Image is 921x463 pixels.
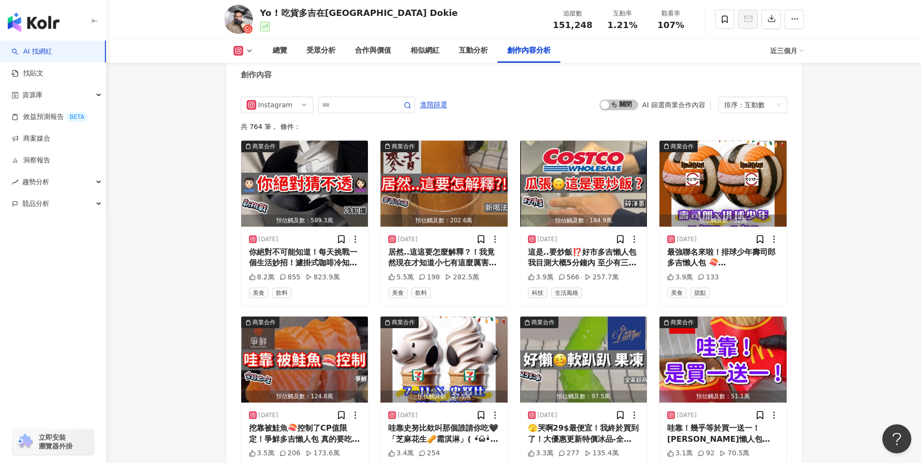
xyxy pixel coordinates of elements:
[249,288,268,298] span: 美食
[667,273,693,282] div: 3.9萬
[667,423,779,445] div: 哇靠！幾乎等於買一送一！[PERSON_NAME]懶人包 欸…你知道嘛！！ 2包大薯67元來了😝😝 吃爆！！ — 影片照片未經授權！不得任意轉載使用！ ™️ 尊重著作權 ®️ #多吉懶人包 #[...
[241,141,368,227] img: post-image
[528,288,547,298] span: 科技
[241,215,368,227] div: 預估觸及數：589.3萬
[520,391,647,403] div: 預估觸及數：97.5萬
[558,449,580,458] div: 277
[252,142,276,151] div: 商業合作
[667,288,687,298] span: 美食
[585,449,619,458] div: 135.4萬
[273,45,287,57] div: 總覽
[658,20,685,30] span: 107%
[380,215,508,227] div: 預估觸及數：202.6萬
[538,411,557,420] div: [DATE]
[392,318,415,327] div: 商業合作
[528,247,640,269] div: 這是..要炒飯⁉️好市多吉懶人包 我目測大概5分鐘內 至少有三個人這麼幹… 影片照片未經授權！不得任意轉載使用！ ™️ 尊重著作權 ®️ #多吉懶人包 #生活小技巧 #實用生活小妙招 #不懂就問...
[585,273,619,282] div: 257.7萬
[528,449,554,458] div: 3.3萬
[241,141,368,227] button: 商業合作預估觸及數：589.3萬
[459,45,488,57] div: 互動分析
[411,288,431,298] span: 飲料
[604,9,641,18] div: 互動率
[380,141,508,227] img: post-image
[259,235,278,244] div: [DATE]
[224,5,253,34] img: KOL Avatar
[307,45,336,57] div: 受眾分析
[507,45,551,57] div: 創作內容分析
[380,391,508,403] div: 預估觸及數：27.5萬
[642,101,705,109] div: AI 篩選商業合作內容
[553,20,593,30] span: 151,248
[380,317,508,403] button: 商業合作預估觸及數：27.5萬
[398,235,418,244] div: [DATE]
[667,449,693,458] div: 3.1萬
[260,7,458,19] div: Yo ! 吃貨多吉在[GEOGRAPHIC_DATA] Dokie
[398,411,418,420] div: [DATE]
[380,317,508,403] img: post-image
[241,70,272,80] div: 創作內容
[420,97,447,113] span: 進階篩選
[698,449,715,458] div: 92
[22,171,49,193] span: 趨勢分析
[249,247,361,269] div: 你絕對不可能知道！每天挑戰一個生活妙招！濾掛式咖啡冷知識懶人包多吉 這樣真的比較好喝欸！ 感謝🥹@entingreen147 給我留言！ 「如果有喝耳掛式咖啡的習慣可以改用不鏽鋼一類的來泡」 我...
[249,423,361,445] div: 挖靠被鮭魚🍣控制了CP值限定！爭鮮多吉懶人包 真的要吃爆欸～ 加量50%優惠剩24、29號 剛好我壽星嘴饞警報大響！！ app裡還有免費壽星優惠🥹 （差點過期… 影片照片未經授權！不得任意轉載使...
[259,411,278,420] div: [DATE]
[677,235,697,244] div: [DATE]
[538,235,557,244] div: [DATE]
[659,141,787,227] button: 商業合作預估觸及數：32萬
[279,449,301,458] div: 206
[882,424,911,453] iframe: Help Scout Beacon - Open
[12,69,44,78] a: 找貼文
[724,97,773,113] div: 排序：
[528,423,640,445] div: 🫣哭啊29$最便宜！我終於買到了！大優惠更新特價冰品-全家超商多吉懶人包 #多吉懶人包 #多吉懶人包 #Fa現 #天天都有新發現 #全家品牌大使 #全家新品最前線 #超商優惠 #超商必買 #便利...
[388,288,408,298] span: 美食
[258,97,290,113] div: Instagram
[770,43,804,58] div: 近三個月
[388,273,414,282] div: 5.5萬
[520,317,647,403] img: post-image
[249,273,275,282] div: 8.2萬
[690,288,710,298] span: 甜點
[719,449,749,458] div: 70.5萬
[531,318,555,327] div: 商業合作
[607,20,637,30] span: 1.21%
[392,142,415,151] div: 商業合作
[306,273,340,282] div: 823.9萬
[306,449,340,458] div: 173.6萬
[659,391,787,403] div: 預估觸及數：51.1萬
[39,433,73,450] span: 立即安裝 瀏覽器外掛
[410,45,439,57] div: 相似網紅
[659,141,787,227] img: post-image
[677,411,697,420] div: [DATE]
[445,273,479,282] div: 282.5萬
[241,317,368,403] img: post-image
[12,179,18,186] span: rise
[252,318,276,327] div: 商業合作
[558,273,580,282] div: 566
[420,97,448,112] button: 進階篩選
[15,434,34,449] img: chrome extension
[659,215,787,227] div: 預估觸及數：32萬
[12,134,50,144] a: 商案媒合
[659,317,787,403] button: 商業合作預估觸及數：51.1萬
[667,247,779,269] div: 最強聯名來啦！排球少年壽司郎多吉懶人包 🍣[PERSON_NAME] x排球少年 ⏰4/23~5/18 期間限定聯名餐點： ✅豪華海鮮十分殺球＄120 ✅青醬酪梨鮮蝦海苔包 ＄90 （隨餐附贈「...
[22,84,43,106] span: 資源庫
[13,429,94,455] a: chrome extension立即安裝 瀏覽器外掛
[388,423,500,445] div: 哇靠史努比欸叫那個誰請你吃🖤「芝麻花生🥜霜淇淋」( •́ὤ•̀)冰淇淋小七小7eleven超商特惠-多吉懶人包 #多吉懶人包 #超商優惠 #超商必買 #便利商店新品 #期間限定優惠 #超商美食 ...
[12,47,52,57] a: searchAI 找網紅
[12,156,50,165] a: 洞察報告
[553,9,593,18] div: 追蹤數
[419,273,440,282] div: 198
[520,141,647,227] button: 預估觸及數：184.9萬
[659,317,787,403] img: post-image
[388,247,500,269] div: 居然..這這要怎麼解釋？！我竟然現在才知道小七有這麼厲害的[PERSON_NAME]磚調酒-多吉懶人包 #多吉懶人包 #[PERSON_NAME] #[PERSON_NAME]磚挑戰 #創意調酒...
[520,215,647,227] div: 預估觸及數：184.9萬
[12,112,88,122] a: 效益預測報告BETA
[745,97,765,113] div: 互動數
[272,288,292,298] span: 飲料
[249,449,275,458] div: 3.5萬
[671,318,694,327] div: 商業合作
[241,317,368,403] button: 商業合作預估觸及數：124.8萬
[520,317,647,403] button: 商業合作預估觸及數：97.5萬
[528,273,554,282] div: 3.9萬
